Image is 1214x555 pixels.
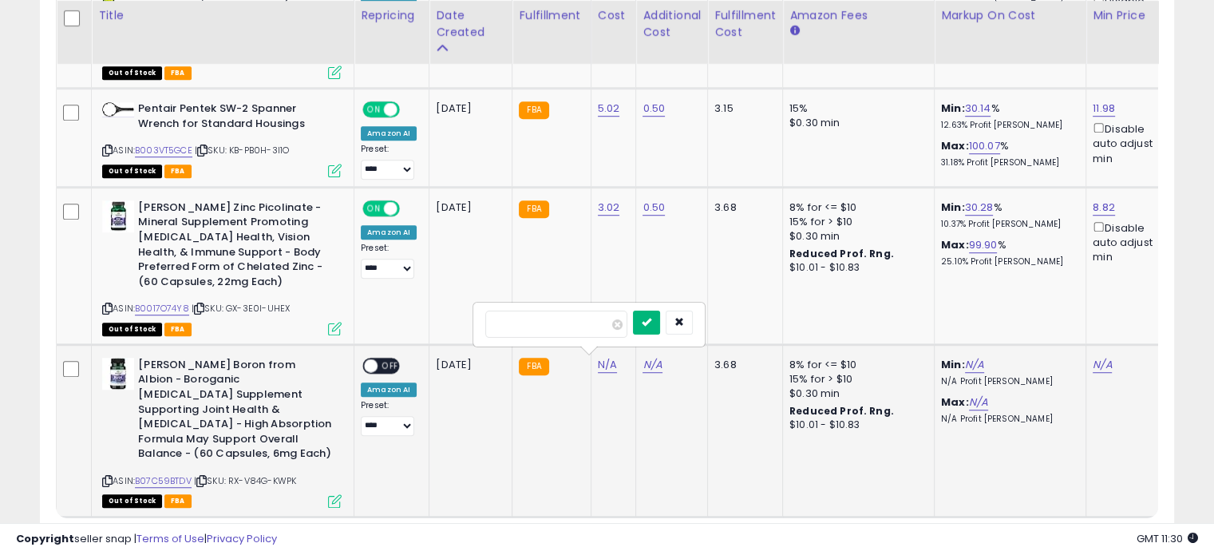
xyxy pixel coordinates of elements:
a: 3.02 [598,200,620,216]
b: Max: [941,237,969,252]
span: FBA [164,165,192,178]
p: 12.63% Profit [PERSON_NAME] [941,120,1074,131]
div: % [941,139,1074,168]
a: N/A [1093,357,1112,373]
span: FBA [164,323,192,336]
div: $0.30 min [789,229,922,244]
div: Date Created [436,7,505,41]
b: Reduced Prof. Rng. [789,404,894,418]
a: 0.50 [643,200,665,216]
span: | SKU: GX-3E0I-UHEX [192,302,290,315]
div: Min Price [1093,7,1175,24]
a: 99.90 [969,237,998,253]
a: N/A [965,357,984,373]
div: Cost [598,7,630,24]
div: Fulfillment [519,7,583,24]
div: ASIN: [102,101,342,176]
b: [PERSON_NAME] Boron from Albion - Boroganic [MEDICAL_DATA] Supplement Supporting Joint Health & [... [138,358,332,466]
div: Amazon AI [361,225,417,240]
a: 8.82 [1093,200,1115,216]
div: Preset: [361,144,417,180]
div: Amazon Fees [789,7,927,24]
div: Fulfillment Cost [714,7,776,41]
span: OFF [397,201,423,215]
span: OFF [397,103,423,117]
b: Min: [941,200,965,215]
a: N/A [643,357,662,373]
div: [DATE] [436,101,500,116]
div: % [941,200,1074,230]
a: Terms of Use [136,531,204,546]
span: All listings that are currently out of stock and unavailable for purchase on Amazon [102,494,162,508]
th: The percentage added to the cost of goods (COGS) that forms the calculator for Min & Max prices. [935,1,1086,64]
b: [PERSON_NAME] Zinc Picolinate - Mineral Supplement Promoting [MEDICAL_DATA] Health, Vision Health... [138,200,332,293]
div: 15% for > $10 [789,372,922,387]
img: 41hhGHpx+vL._SL40_.jpg [102,200,134,232]
div: $10.01 - $10.83 [789,418,922,432]
strong: Copyright [16,531,74,546]
div: % [941,101,1074,131]
div: Preset: [361,243,417,279]
p: 25.10% Profit [PERSON_NAME] [941,256,1074,268]
b: Pentair Pentek SW-2 Spanner Wrench for Standard Housings [138,101,332,135]
span: OFF [378,359,403,372]
div: [DATE] [436,358,500,372]
div: Disable auto adjust min [1093,120,1169,166]
b: Max: [941,138,969,153]
small: FBA [519,200,548,218]
b: Min: [941,101,965,116]
div: ASIN: [102,200,342,334]
b: Reduced Prof. Rng. [789,247,894,260]
div: 8% for <= $10 [789,200,922,215]
span: ON [364,201,384,215]
p: N/A Profit [PERSON_NAME] [941,376,1074,387]
span: FBA [164,66,192,80]
b: Max: [941,394,969,410]
span: | SKU: RX-V84G-KWPK [194,474,296,487]
a: B07C59BTDV [135,474,192,488]
div: ASIN: [102,358,342,506]
img: 41i368IUxDL._SL40_.jpg [102,358,134,390]
div: seller snap | | [16,532,277,547]
span: ON [364,103,384,117]
div: Markup on Cost [941,7,1079,24]
small: FBA [519,358,548,375]
span: 2025-08-17 11:30 GMT [1137,531,1198,546]
a: 30.28 [965,200,994,216]
p: 31.18% Profit [PERSON_NAME] [941,157,1074,168]
div: Title [98,7,347,24]
a: 0.50 [643,101,665,117]
div: Preset: [361,400,417,436]
a: N/A [598,357,617,373]
p: 10.37% Profit [PERSON_NAME] [941,219,1074,230]
div: $0.30 min [789,387,922,401]
div: 15% [789,101,922,116]
span: FBA [164,494,192,508]
span: | SKU: KB-PB0H-3I1O [195,144,289,157]
p: N/A Profit [PERSON_NAME] [941,414,1074,425]
span: All listings that are currently out of stock and unavailable for purchase on Amazon [102,66,162,80]
div: 3.68 [714,358,770,372]
div: Repricing [361,7,422,24]
div: $0.30 min [789,116,922,130]
div: Amazon AI [361,383,417,397]
div: 15% for > $10 [789,215,922,229]
a: 30.14 [965,101,991,117]
div: 3.15 [714,101,770,116]
div: % [941,238,1074,268]
a: N/A [969,394,988,410]
small: Amazon Fees. [789,24,799,38]
div: 8% for <= $10 [789,358,922,372]
div: $10.01 - $10.83 [789,261,922,275]
span: All listings that are currently out of stock and unavailable for purchase on Amazon [102,323,162,336]
a: 100.07 [969,138,1000,154]
b: Min: [941,357,965,372]
div: Additional Cost [643,7,701,41]
a: Privacy Policy [207,531,277,546]
img: 31K0xwa59VL._SL40_.jpg [102,102,134,117]
div: Amazon AI [361,126,417,141]
div: 3.68 [714,200,770,215]
a: 11.98 [1093,101,1115,117]
a: B003VT5GCE [135,144,192,157]
div: Disable auto adjust min [1093,219,1169,265]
